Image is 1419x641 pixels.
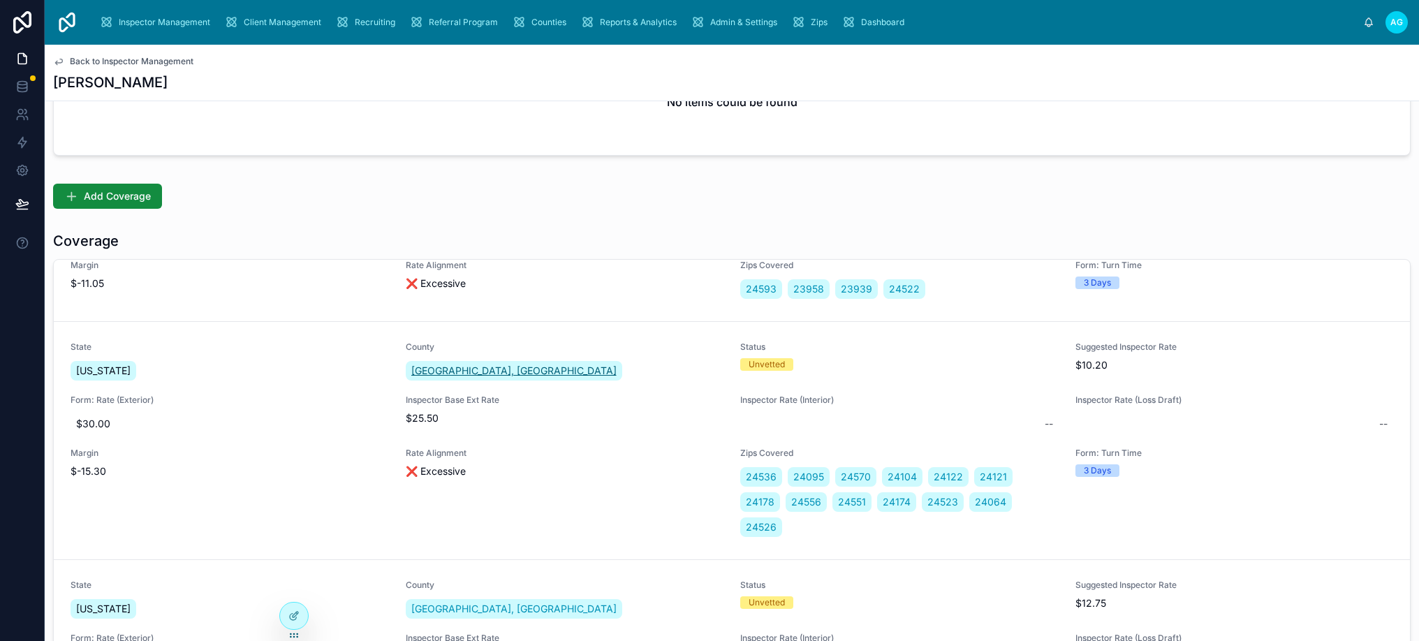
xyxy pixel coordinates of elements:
[740,279,782,299] a: 24593
[1045,417,1053,431] div: --
[71,260,389,271] span: Margin
[786,492,827,512] a: 24556
[71,277,389,290] span: $-11.05
[1084,464,1111,477] div: 3 Days
[71,395,389,406] span: Form: Rate (Exterior)
[600,17,677,28] span: Reports & Analytics
[835,467,876,487] a: 24570
[54,322,1410,560] a: State[US_STATE]County[GEOGRAPHIC_DATA], [GEOGRAPHIC_DATA]StatusUnvettedSuggested Inspector Rate$1...
[84,189,151,203] span: Add Coverage
[576,10,686,35] a: Reports & Analytics
[508,10,576,35] a: Counties
[76,602,131,616] span: [US_STATE]
[1075,580,1394,591] span: Suggested Inspector Rate
[76,364,131,378] span: [US_STATE]
[746,470,777,484] span: 24536
[89,7,1363,38] div: scrollable content
[667,94,797,110] h2: No items could be found
[1075,260,1394,271] span: Form: Turn Time
[749,596,785,609] div: Unvetted
[56,11,78,34] img: App logo
[832,492,872,512] a: 24551
[974,467,1013,487] a: 24121
[861,17,904,28] span: Dashboard
[1084,277,1111,289] div: 3 Days
[405,10,508,35] a: Referral Program
[406,260,724,271] span: Rate Alignment
[841,282,872,296] span: 23939
[877,492,916,512] a: 24174
[95,10,220,35] a: Inspector Management
[406,464,724,478] span: ❌ Excessive
[53,231,119,251] h1: Coverage
[686,10,787,35] a: Admin & Settings
[740,448,1059,459] span: Zips Covered
[838,495,866,509] span: 24551
[811,17,828,28] span: Zips
[740,580,1059,591] span: Status
[740,395,1059,406] span: Inspector Rate (Interior)
[411,364,617,378] span: [GEOGRAPHIC_DATA], [GEOGRAPHIC_DATA]
[934,470,963,484] span: 24122
[331,10,405,35] a: Recruiting
[740,260,1059,271] span: Zips Covered
[888,470,917,484] span: 24104
[788,467,830,487] a: 24095
[53,56,193,67] a: Back to Inspector Management
[406,448,724,459] span: Rate Alignment
[406,599,622,619] a: [GEOGRAPHIC_DATA], [GEOGRAPHIC_DATA]
[71,341,389,353] span: State
[70,56,193,67] span: Back to Inspector Management
[740,492,780,512] a: 24178
[355,17,395,28] span: Recruiting
[220,10,331,35] a: Client Management
[119,17,210,28] span: Inspector Management
[883,279,925,299] a: 24522
[793,470,824,484] span: 24095
[1075,358,1394,372] span: $10.20
[406,361,622,381] a: [GEOGRAPHIC_DATA], [GEOGRAPHIC_DATA]
[749,358,785,371] div: Unvetted
[53,73,168,92] h1: [PERSON_NAME]
[710,17,777,28] span: Admin & Settings
[793,282,824,296] span: 23958
[882,467,922,487] a: 24104
[889,282,920,296] span: 24522
[788,279,830,299] a: 23958
[980,470,1007,484] span: 24121
[1390,17,1403,28] span: AG
[787,10,837,35] a: Zips
[883,495,911,509] span: 24174
[928,467,969,487] a: 24122
[429,17,498,28] span: Referral Program
[1075,341,1394,353] span: Suggested Inspector Rate
[841,470,871,484] span: 24570
[406,580,724,591] span: County
[1075,448,1394,459] span: Form: Turn Time
[740,467,782,487] a: 24536
[746,520,777,534] span: 24526
[1379,417,1388,431] div: --
[927,495,958,509] span: 24523
[406,395,724,406] span: Inspector Base Ext Rate
[746,495,774,509] span: 24178
[791,495,821,509] span: 24556
[244,17,321,28] span: Client Management
[76,417,383,431] span: $30.00
[1075,596,1394,610] span: $12.75
[740,517,782,537] a: 24526
[71,580,389,591] span: State
[746,282,777,296] span: 24593
[406,277,724,290] span: ❌ Excessive
[835,279,878,299] a: 23939
[53,184,162,209] button: Add Coverage
[406,341,724,353] span: County
[975,495,1006,509] span: 24064
[922,492,964,512] a: 24523
[531,17,566,28] span: Counties
[71,464,389,478] span: $-15.30
[1075,395,1394,406] span: Inspector Rate (Loss Draft)
[406,411,724,425] span: $25.50
[411,602,617,616] span: [GEOGRAPHIC_DATA], [GEOGRAPHIC_DATA]
[740,341,1059,353] span: Status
